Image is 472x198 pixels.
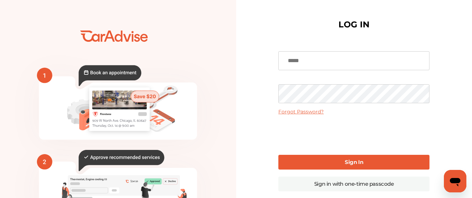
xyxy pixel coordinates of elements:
[278,108,324,115] a: Forgot Password?
[444,170,466,192] iframe: Button to launch messaging window
[278,155,429,170] a: Sign In
[300,120,407,148] iframe: reCAPTCHA
[345,159,363,165] b: Sign In
[338,21,369,28] h1: LOG IN
[278,177,429,191] a: Sign in with one-time passcode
